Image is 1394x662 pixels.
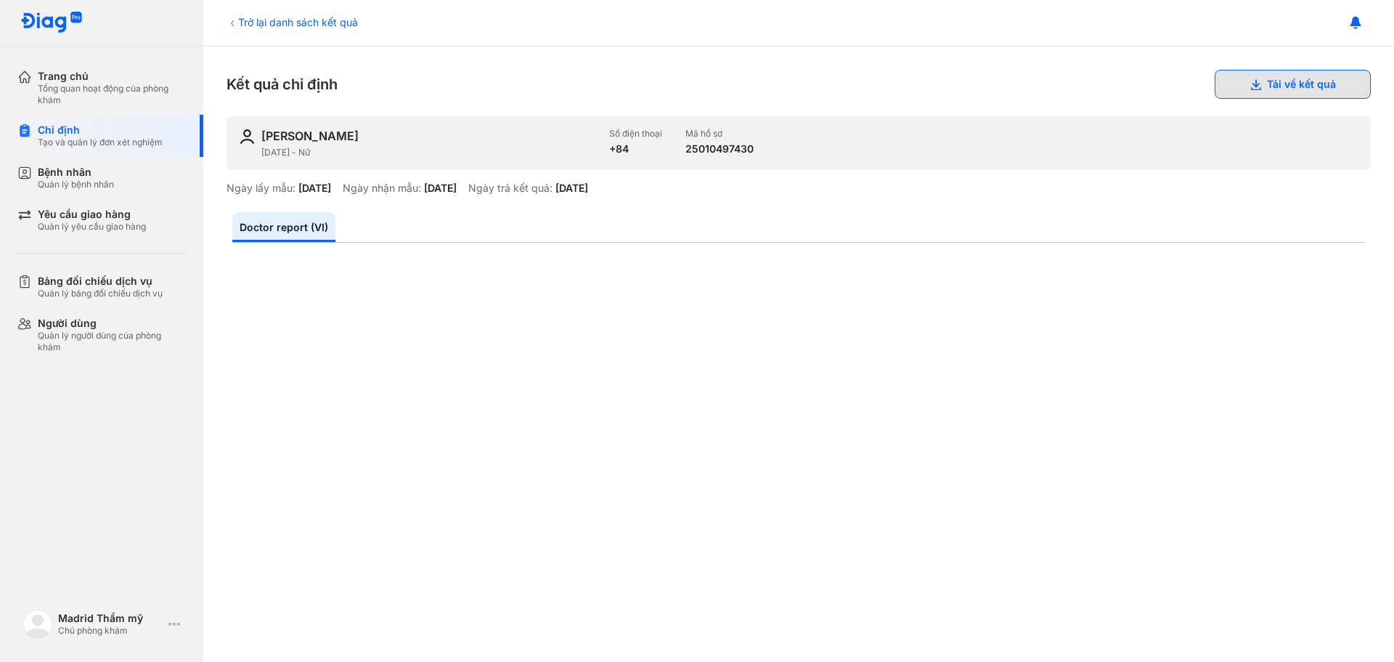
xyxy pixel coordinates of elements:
div: Số điện thoại [609,128,662,140]
a: Doctor report (VI) [232,212,335,242]
div: Chỉ định [38,124,163,137]
div: Madrid Thẩm mỹ [58,612,163,625]
div: Trang chủ [38,70,186,83]
div: Quản lý bệnh nhân [38,179,114,190]
div: Tạo và quản lý đơn xét nghiệm [38,137,163,148]
div: [DATE] [298,182,331,195]
button: Tải về kết quả [1215,70,1371,99]
div: [DATE] [424,182,457,195]
div: 25010497430 [685,142,754,156]
div: [PERSON_NAME] [261,128,359,144]
div: Bảng đối chiếu dịch vụ [38,275,163,288]
div: Người dùng [38,317,186,330]
div: Ngày nhận mẫu: [343,182,421,195]
div: Trở lại danh sách kết quả [227,15,358,30]
div: Bệnh nhân [38,166,114,179]
div: Quản lý yêu cầu giao hàng [38,221,146,233]
div: Yêu cầu giao hàng [38,208,146,221]
div: +84 [609,142,662,156]
div: [DATE] - Nữ [261,147,598,158]
img: logo [20,12,83,34]
div: Tổng quan hoạt động của phòng khám [38,83,186,106]
img: logo [23,610,52,639]
div: Chủ phòng khám [58,625,163,637]
div: Kết quả chỉ định [227,70,1371,99]
div: Quản lý bảng đối chiếu dịch vụ [38,288,163,299]
div: Mã hồ sơ [685,128,754,140]
img: user-icon [238,128,256,145]
div: Quản lý người dùng của phòng khám [38,330,186,353]
div: Ngày trả kết quả: [468,182,553,195]
div: Ngày lấy mẫu: [227,182,295,195]
div: [DATE] [555,182,588,195]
